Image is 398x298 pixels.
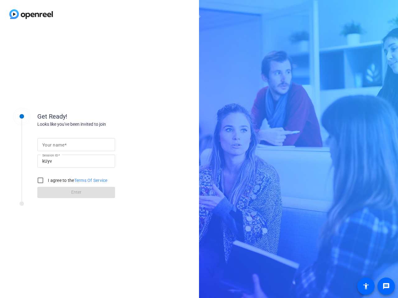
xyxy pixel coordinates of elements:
[42,142,64,147] mat-label: Your name
[47,177,108,183] label: I agree to the
[42,153,58,157] mat-label: Session ID
[382,282,390,290] mat-icon: message
[37,112,162,121] div: Get Ready!
[37,121,162,128] div: Looks like you've been invited to join
[362,282,370,290] mat-icon: accessibility
[74,178,108,183] a: Terms Of Service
